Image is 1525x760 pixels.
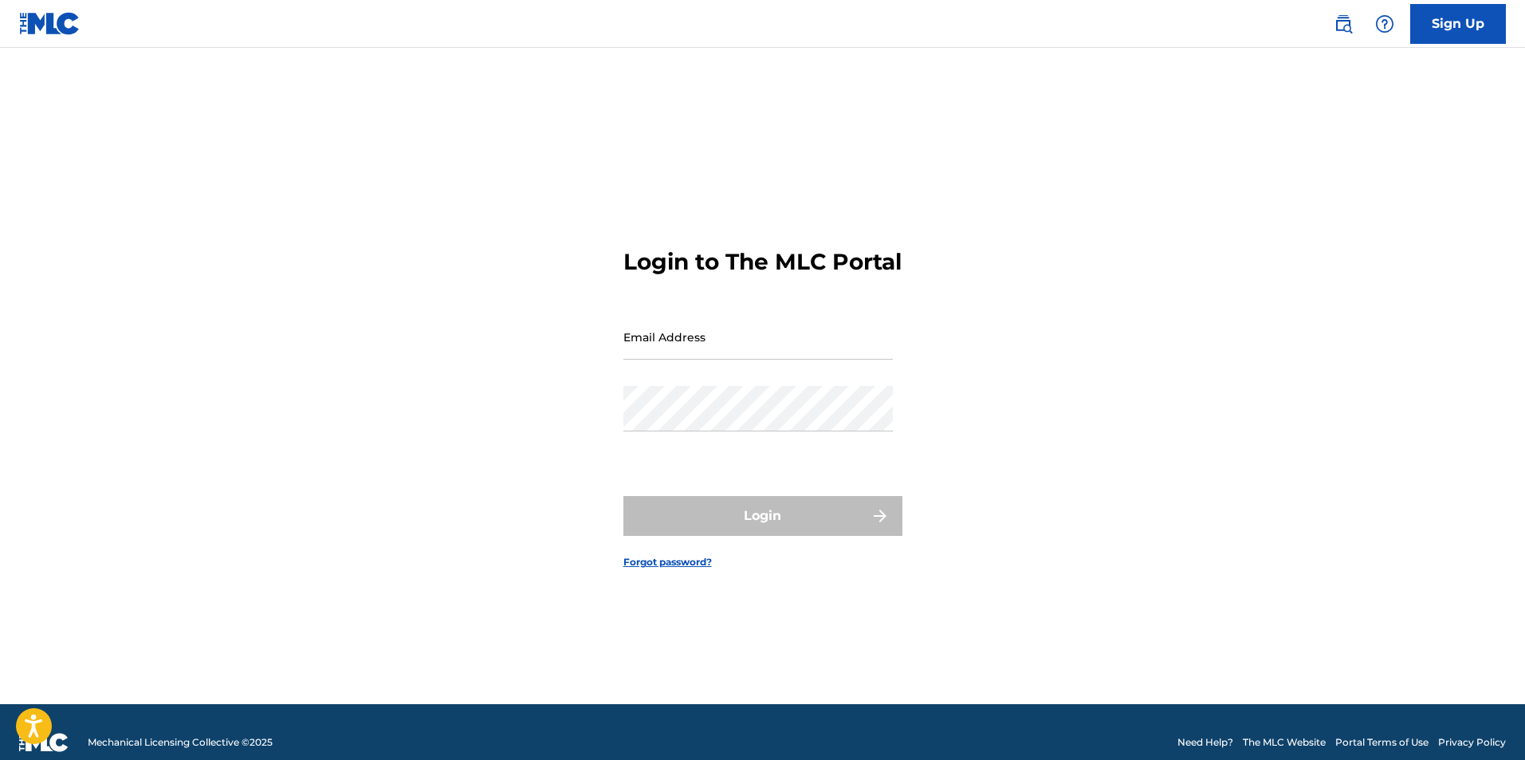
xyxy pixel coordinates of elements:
a: Portal Terms of Use [1335,735,1429,750]
span: Mechanical Licensing Collective © 2025 [88,735,273,750]
a: Forgot password? [623,555,712,569]
div: Help [1369,8,1401,40]
img: search [1334,14,1353,33]
h3: Login to The MLC Portal [623,248,902,276]
a: Sign Up [1410,4,1506,44]
a: Need Help? [1177,735,1233,750]
a: The MLC Website [1243,735,1326,750]
img: logo [19,733,69,752]
a: Public Search [1327,8,1359,40]
img: MLC Logo [19,12,81,35]
a: Privacy Policy [1438,735,1506,750]
img: help [1375,14,1394,33]
iframe: Chat Widget [1445,683,1525,760]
